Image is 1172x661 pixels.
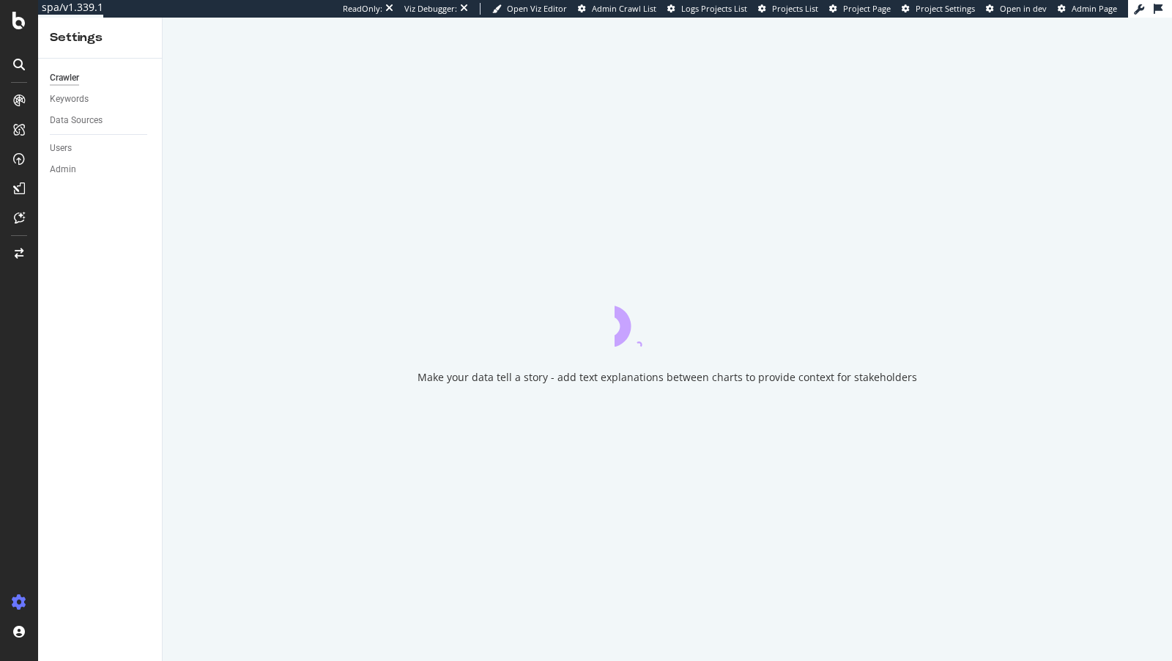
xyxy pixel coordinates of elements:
div: Users [50,141,72,156]
span: Logs Projects List [681,3,747,14]
a: Crawler [50,70,152,86]
span: Project Page [843,3,891,14]
span: Projects List [772,3,818,14]
div: Data Sources [50,113,103,128]
span: Project Settings [916,3,975,14]
a: Open in dev [986,3,1047,15]
a: Projects List [758,3,818,15]
div: ReadOnly: [343,3,382,15]
span: Admin Page [1072,3,1117,14]
span: Admin Crawl List [592,3,656,14]
div: Admin [50,162,76,177]
a: Project Settings [902,3,975,15]
div: Keywords [50,92,89,107]
div: Crawler [50,70,79,86]
div: Viz Debugger: [404,3,457,15]
a: Data Sources [50,113,152,128]
div: Make your data tell a story - add text explanations between charts to provide context for stakeho... [418,370,917,385]
div: Settings [50,29,150,46]
a: Open Viz Editor [492,3,567,15]
a: Users [50,141,152,156]
a: Admin [50,162,152,177]
a: Keywords [50,92,152,107]
a: Project Page [829,3,891,15]
span: Open Viz Editor [507,3,567,14]
a: Logs Projects List [667,3,747,15]
span: Open in dev [1000,3,1047,14]
a: Admin Crawl List [578,3,656,15]
div: animation [615,294,720,347]
a: Admin Page [1058,3,1117,15]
